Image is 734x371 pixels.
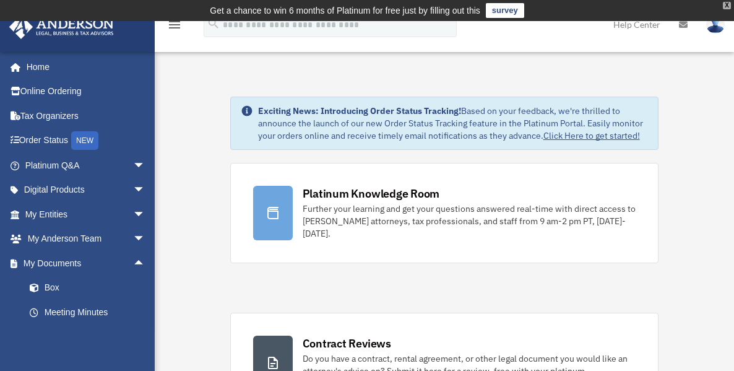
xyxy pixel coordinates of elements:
[210,3,480,18] div: Get a chance to win 6 months of Platinum for free just by filling out this
[17,325,164,349] a: Forms Library
[230,163,659,263] a: Platinum Knowledge Room Further your learning and get your questions answered real-time with dire...
[133,251,158,276] span: arrow_drop_up
[258,105,649,142] div: Based on your feedback, we're thrilled to announce the launch of our new Order Status Tracking fe...
[17,300,164,325] a: Meeting Minutes
[9,227,164,251] a: My Anderson Teamarrow_drop_down
[9,55,158,79] a: Home
[6,15,118,39] img: Anderson Advisors Platinum Portal
[133,202,158,227] span: arrow_drop_down
[9,178,164,203] a: Digital Productsarrow_drop_down
[9,202,164,227] a: My Entitiesarrow_drop_down
[207,17,220,30] i: search
[133,227,158,252] span: arrow_drop_down
[706,15,725,33] img: User Pic
[543,130,640,141] a: Click Here to get started!
[303,336,391,351] div: Contract Reviews
[303,203,636,240] div: Further your learning and get your questions answered real-time with direct access to [PERSON_NAM...
[133,178,158,203] span: arrow_drop_down
[167,22,182,32] a: menu
[167,17,182,32] i: menu
[9,251,164,276] a: My Documentsarrow_drop_up
[303,186,440,201] div: Platinum Knowledge Room
[9,153,164,178] a: Platinum Q&Aarrow_drop_down
[9,128,164,154] a: Order StatusNEW
[258,105,461,116] strong: Exciting News: Introducing Order Status Tracking!
[133,153,158,178] span: arrow_drop_down
[9,79,164,104] a: Online Ordering
[9,103,164,128] a: Tax Organizers
[486,3,524,18] a: survey
[71,131,98,150] div: NEW
[723,2,731,9] div: close
[17,276,164,300] a: Box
